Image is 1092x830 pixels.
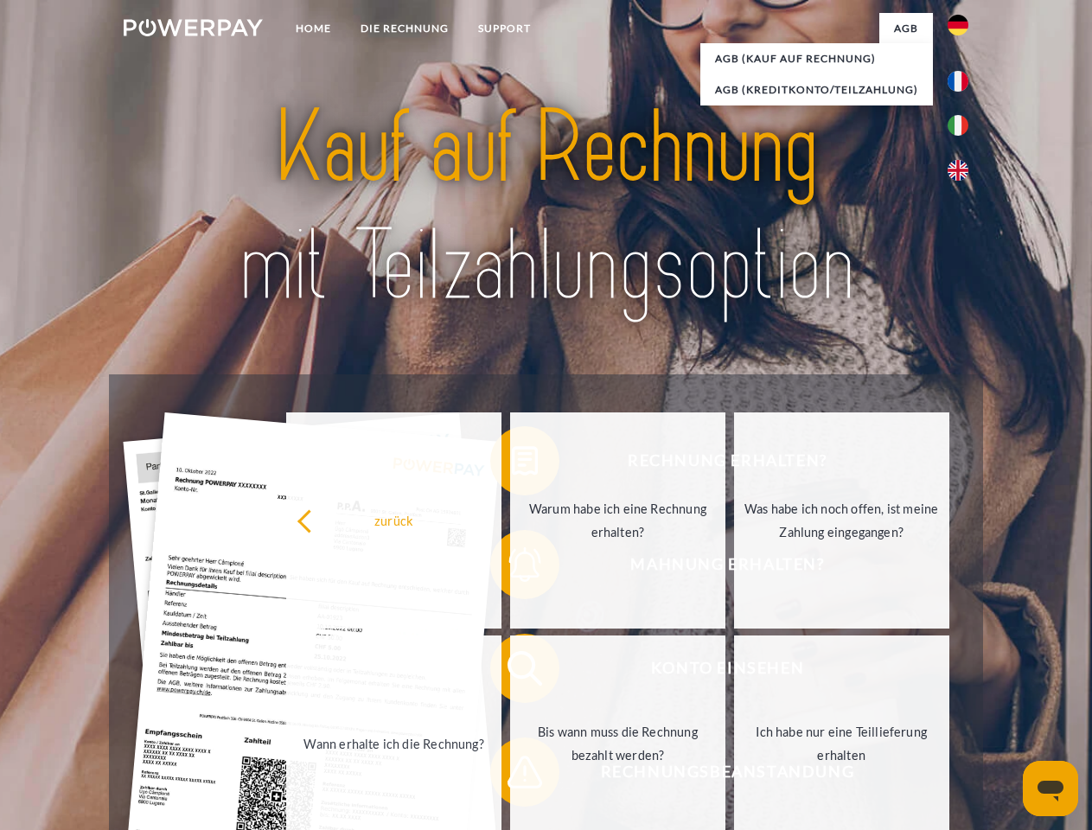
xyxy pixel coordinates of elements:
img: title-powerpay_de.svg [165,83,927,331]
img: it [948,115,968,136]
div: Wann erhalte ich die Rechnung? [297,731,491,755]
div: zurück [297,508,491,532]
div: Was habe ich noch offen, ist meine Zahlung eingegangen? [744,497,939,544]
img: logo-powerpay-white.svg [124,19,263,36]
img: en [948,160,968,181]
div: Warum habe ich eine Rechnung erhalten? [520,497,715,544]
a: AGB (Kreditkonto/Teilzahlung) [700,74,933,105]
a: agb [879,13,933,44]
div: Bis wann muss die Rechnung bezahlt werden? [520,720,715,767]
a: Was habe ich noch offen, ist meine Zahlung eingegangen? [734,412,949,629]
img: de [948,15,968,35]
a: SUPPORT [463,13,546,44]
a: AGB (Kauf auf Rechnung) [700,43,933,74]
a: DIE RECHNUNG [346,13,463,44]
a: Home [281,13,346,44]
img: fr [948,71,968,92]
iframe: Schaltfläche zum Öffnen des Messaging-Fensters [1023,761,1078,816]
div: Ich habe nur eine Teillieferung erhalten [744,720,939,767]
